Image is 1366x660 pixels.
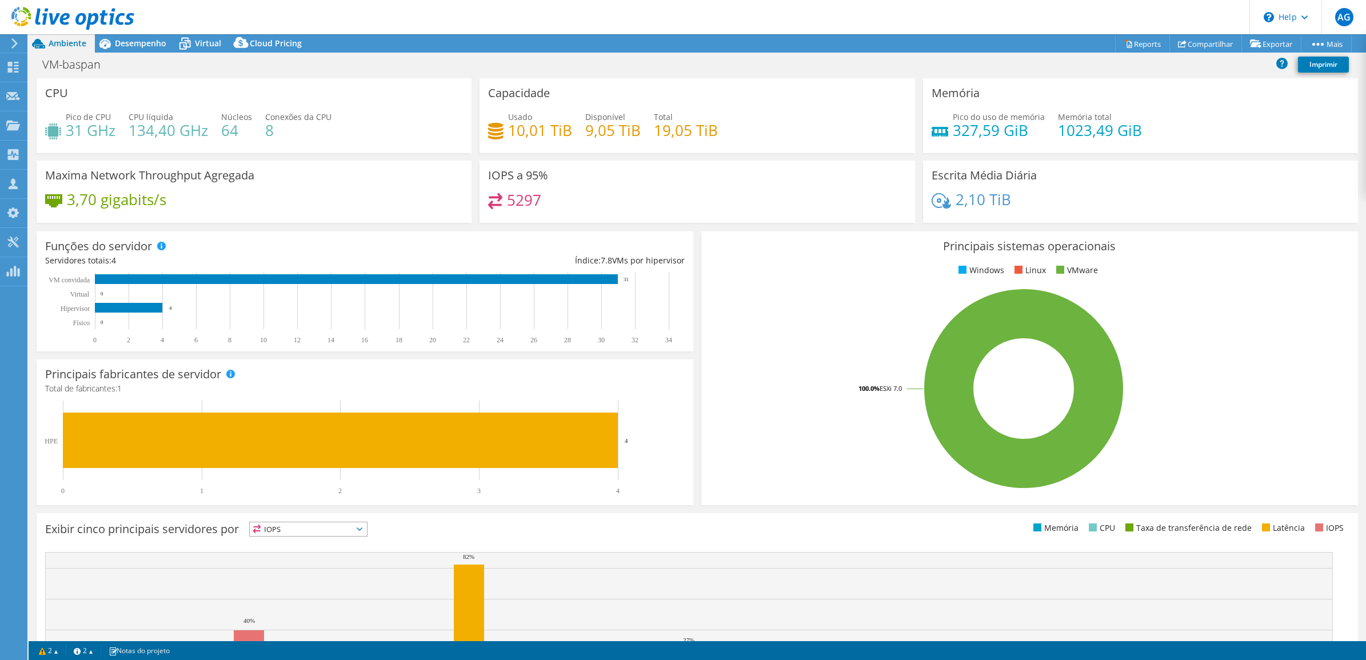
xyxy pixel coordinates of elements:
h4: 3,70 gigabits/s [67,193,166,206]
text: 26 [530,336,537,344]
tspan: ESXi 7.0 [880,384,902,393]
h4: 10,01 TiB [508,124,572,137]
text: 8 [228,336,231,344]
tspan: Físico [73,319,90,327]
text: 16 [361,336,368,344]
a: Reports [1115,35,1170,53]
h4: 9,05 TiB [585,124,641,137]
text: 24% [940,641,952,647]
span: Disponível [585,111,625,122]
li: IOPS [1312,522,1344,534]
text: 14 [327,336,334,344]
text: 34 [665,336,672,344]
li: Taxa de transferência de rede [1123,522,1252,534]
svg: \n [1264,12,1274,22]
a: Imprimir [1298,57,1349,73]
a: Notas do projeto [101,643,178,658]
a: Mais [1301,35,1352,53]
text: 27% [683,637,694,643]
li: Windows [956,264,1004,277]
text: 10 [260,336,267,344]
text: 18 [396,336,402,344]
text: 4 [161,336,164,344]
span: Pico de CPU [66,111,111,122]
span: Ambiente [49,38,86,49]
h3: Memória [932,87,980,99]
text: 2 [338,487,342,495]
text: 22 [463,336,470,344]
h3: IOPS a 95% [488,169,548,182]
text: 28 [564,336,571,344]
h4: 134,40 GHz [129,124,208,137]
text: 6 [194,336,198,344]
span: AG [1335,8,1353,26]
li: Linux [1012,264,1046,277]
text: 4 [169,305,172,311]
text: 0 [101,319,103,325]
span: Usado [508,111,532,122]
span: IOPS [250,522,367,536]
text: VM convidada [49,276,90,284]
h3: CPU [45,87,68,99]
li: CPU [1086,522,1115,534]
li: Latência [1259,522,1305,534]
h3: Escrita Média Diária [932,169,1037,182]
text: 4 [625,437,628,444]
h3: Maxima Network Throughput Agregada [45,169,254,182]
div: Servidores totais: [45,254,365,267]
span: 4 [111,255,116,266]
text: 24 [497,336,504,344]
text: Hipervisor [61,305,90,313]
text: 2 [127,336,130,344]
span: Desempenho [115,38,166,49]
text: 20 [429,336,436,344]
text: 31 [624,277,629,282]
h3: Principais fabricantes de servidor [45,368,221,381]
div: Índice: VMs por hipervisor [365,254,684,267]
text: 1 [200,487,203,495]
text: 32 [632,336,638,344]
span: Pico do uso de memória [953,111,1045,122]
h4: 19,05 TiB [654,124,718,137]
text: 40% [243,617,255,624]
text: 0 [93,336,97,344]
text: 24% [167,640,179,647]
span: Memória total [1058,111,1112,122]
h3: Principais sistemas operacionais [710,240,1349,253]
span: CPU líquida [129,111,173,122]
h4: 327,59 GiB [953,124,1045,137]
span: Conexões da CPU [265,111,331,122]
text: 82% [463,553,474,560]
h3: Funções do servidor [45,240,152,253]
text: 12 [294,336,301,344]
h4: 2,10 TiB [956,193,1011,206]
text: 30 [598,336,605,344]
h4: 1023,49 GiB [1058,124,1142,137]
h4: 5297 [507,194,541,206]
text: 4 [616,487,620,495]
text: Virtual [70,290,90,298]
span: Núcleos [221,111,252,122]
span: 1 [117,383,122,394]
span: Total [654,111,673,122]
text: 0 [101,291,103,297]
a: 2 [66,643,101,658]
text: HPE [45,437,58,445]
h4: 64 [221,124,252,137]
text: 3 [477,487,481,495]
a: Exportar [1241,35,1301,53]
h4: 8 [265,124,331,137]
li: Memória [1031,522,1079,534]
tspan: 100.0% [858,384,880,393]
a: 2 [31,643,66,658]
span: 7.8 [601,255,612,266]
text: 24% [425,641,437,647]
text: 0 [61,487,65,495]
h1: VM-baspan [37,58,118,71]
span: Cloud Pricing [250,38,302,49]
h4: Total de fabricantes: [45,382,685,395]
a: Compartilhar [1169,35,1242,53]
li: VMware [1053,264,1098,277]
h3: Capacidade [488,87,550,99]
h4: 31 GHz [66,124,115,137]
